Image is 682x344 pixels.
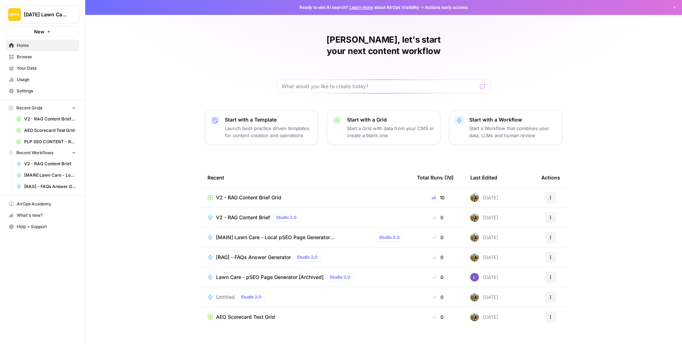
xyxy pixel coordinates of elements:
div: 0 [417,313,459,321]
a: AEO Scorecard Test Grid [207,313,406,321]
div: 0 [417,214,459,221]
button: New [6,26,79,37]
a: Your Data [6,63,79,74]
p: Start a Grid with data from your CMS or create a blank one [347,125,434,139]
span: [DATE] Lawn Care [24,11,67,18]
span: V2 - RAG Content Brief [24,161,76,167]
h1: [PERSON_NAME], let's start your next content workflow [277,34,490,57]
a: [RAG] - FAQs Answer GeneratorStudio 2.0 [207,253,406,262]
div: [DATE] [470,293,498,301]
div: 0 [417,274,459,281]
span: [RAG] - FAQs Answer Generator [24,183,76,190]
span: Home [17,42,76,49]
div: 0 [417,234,459,241]
span: AEO Scorecard Test Grid [24,127,76,134]
div: [DATE] [470,253,498,262]
a: Browse [6,51,79,63]
span: Usage [17,76,76,83]
a: AirOps Academy [6,198,79,210]
div: Recent [207,168,406,187]
button: Recent Workflows [6,147,79,158]
p: Launch best-practice driven templates for content creation and operations [225,125,312,139]
a: [MAIN] Lawn Care - Local pSEO Page Generator [[PERSON_NAME]] [13,170,79,181]
p: Start with a Template [225,116,312,123]
img: rn7sh892ioif0lo51687sih9ndqw [470,273,479,281]
a: [MAIN] Lawn Care - Local pSEO Page Generator [[PERSON_NAME]]Studio 2.0 [207,233,406,242]
span: V2 - RAG Content Brief Grid [24,116,76,122]
img: bwwep3rohponzecppi6a6ou8qko4 [470,253,479,262]
p: Start with a Grid [347,116,434,123]
div: [DATE] [470,273,498,281]
img: bwwep3rohponzecppi6a6ou8qko4 [470,193,479,202]
div: [DATE] [470,313,498,321]
a: [RAG] - FAQs Answer Generator [13,181,79,192]
button: What's new? [6,210,79,221]
p: Start a Workflow that combines your data, LLMs and human review [469,125,557,139]
div: [DATE] [470,193,498,202]
span: [RAG] - FAQs Answer Generator [216,254,291,261]
button: Help + Support [6,221,79,232]
div: Actions [541,168,560,187]
span: Lawn Care - pSEO Page Generator [Archived] [216,274,324,281]
button: Start with a TemplateLaunch best-practice driven templates for content creation and operations [205,110,318,145]
div: [DATE] [470,213,498,222]
img: Sunday Lawn Care Logo [8,8,21,21]
img: bwwep3rohponzecppi6a6ou8qko4 [470,313,479,321]
span: Recent Workflows [16,150,53,156]
a: Learn more [350,5,373,10]
div: 0 [417,254,459,261]
a: Home [6,40,79,51]
a: V2 - RAG Content BriefStudio 2.0 [207,213,406,222]
div: Total Runs (7d) [417,168,454,187]
span: Browse [17,54,76,60]
button: Start with a GridStart a Grid with data from your CMS or create a blank one [327,110,440,145]
span: AirOps Academy [17,201,76,207]
div: 10 [417,194,459,201]
span: [MAIN] Lawn Care - Local pSEO Page Generator [[PERSON_NAME]] [216,234,373,241]
a: AEO Scorecard Test Grid [13,125,79,136]
img: bwwep3rohponzecppi6a6ou8qko4 [470,213,479,222]
span: Studio 2.0 [297,254,318,260]
a: V2 - RAG Content Brief [13,158,79,170]
a: UntitledStudio 2.0 [207,293,406,301]
button: Start with a WorkflowStart a Workflow that combines your data, LLMs and human review [449,110,563,145]
div: 0 [417,294,459,301]
div: [DATE] [470,233,498,242]
span: Help + Support [17,224,76,230]
span: V2 - RAG Content Brief [216,214,270,221]
a: PLP SEO CONTENT - REVISED [13,136,79,147]
a: Settings [6,85,79,97]
button: Recent Grids [6,103,79,113]
span: Studio 2.0 [330,274,350,280]
span: Studio 2.0 [241,294,261,300]
div: Last Edited [470,168,497,187]
span: Recent Grids [16,105,42,111]
p: Start with a Workflow [469,116,557,123]
a: V2 - RAG Content Brief Grid [13,113,79,125]
input: What would you like to create today? [282,83,477,90]
span: V2 - RAG Content Brief Grid [216,194,281,201]
span: [MAIN] Lawn Care - Local pSEO Page Generator [[PERSON_NAME]] [24,172,76,178]
span: Ready to win AI search? about AirOps Visibility [299,4,419,11]
span: Settings [17,88,76,94]
span: New [34,28,44,35]
img: bwwep3rohponzecppi6a6ou8qko4 [470,233,479,242]
a: Usage [6,74,79,85]
a: V2 - RAG Content Brief Grid [207,194,406,201]
img: bwwep3rohponzecppi6a6ou8qko4 [470,293,479,301]
span: PLP SEO CONTENT - REVISED [24,139,76,145]
span: Your Data [17,65,76,71]
span: Studio 2.0 [276,214,297,221]
span: AEO Scorecard Test Grid [216,313,275,321]
span: Untitled [216,294,235,301]
span: Actions early access [425,4,468,11]
button: Workspace: Sunday Lawn Care [6,6,79,23]
a: Lawn Care - pSEO Page Generator [Archived]Studio 2.0 [207,273,406,281]
span: Studio 2.0 [379,234,400,241]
